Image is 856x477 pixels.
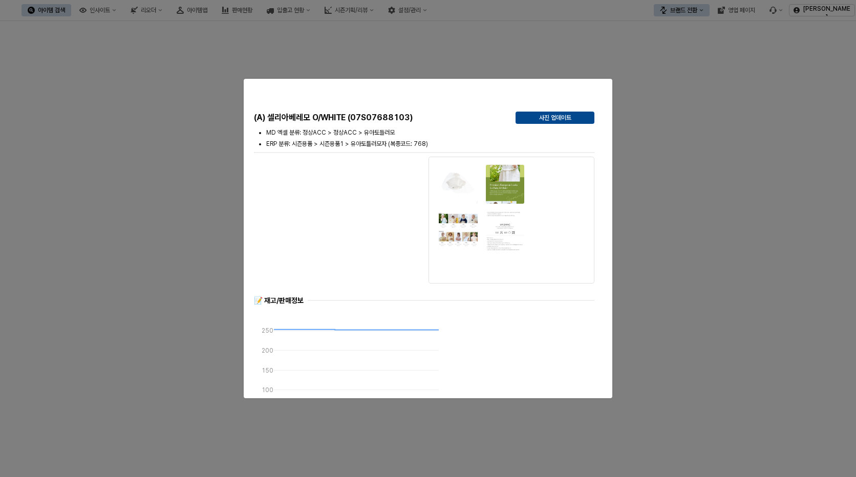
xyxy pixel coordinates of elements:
[592,85,608,101] button: 닫다
[254,296,304,306] div: 📝 재고/판매정보
[254,113,507,123] h5: (A) 셀리아베레모 O/WHITE (07S07688103)
[516,112,594,124] button: 사진 업데이트
[266,139,594,148] li: ERP 분류: 시즌용품 > 시즌용품1 > 유아토틀러모자 (복종코드: 768)
[539,114,571,122] p: 사진 업데이트
[266,128,594,137] li: MD 엑셀 분류: 정상ACC > 정상ACC > 유아토들러모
